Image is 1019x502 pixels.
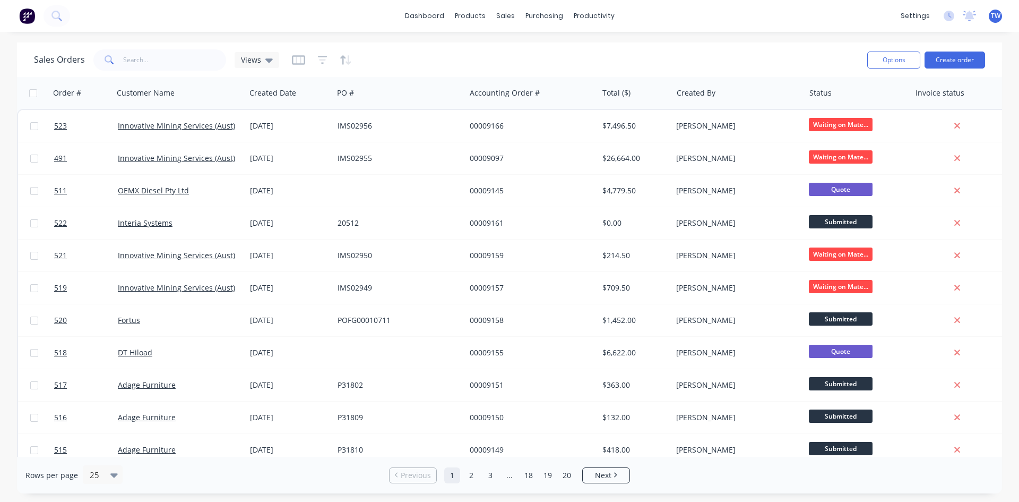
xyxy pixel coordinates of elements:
div: POFG00010711 [338,315,455,326]
a: Page 3 [482,467,498,483]
div: 00009155 [470,347,588,358]
a: Page 19 [540,467,556,483]
div: 00009097 [470,153,588,164]
a: 511 [54,175,118,207]
div: $4,779.50 [602,185,664,196]
div: products [450,8,491,24]
span: Next [595,470,611,481]
div: [PERSON_NAME] [676,283,794,293]
div: [DATE] [250,250,329,261]
div: purchasing [520,8,568,24]
div: $132.00 [602,412,664,423]
input: Search... [123,49,227,71]
div: 00009161 [470,218,588,228]
span: 521 [54,250,67,261]
span: 491 [54,153,67,164]
span: Waiting on Mate... [809,248,873,261]
div: 20512 [338,218,455,228]
a: Innovative Mining Services (Aust) Pty Ltd [118,283,261,293]
div: [DATE] [250,412,329,423]
span: 523 [54,121,67,131]
span: Submitted [809,442,873,455]
div: PO # [337,88,354,98]
div: 00009149 [470,445,588,455]
h1: Sales Orders [34,55,85,65]
div: 00009158 [470,315,588,326]
div: [PERSON_NAME] [676,250,794,261]
div: sales [491,8,520,24]
span: Submitted [809,410,873,423]
span: Previous [401,470,431,481]
a: Innovative Mining Services (Aust) Pty Ltd [118,250,261,260]
a: DT Hiload [118,347,152,358]
div: Customer Name [117,88,175,98]
a: 521 [54,240,118,271]
div: [PERSON_NAME] [676,153,794,164]
div: [DATE] [250,121,329,131]
a: Adage Furniture [118,412,176,422]
div: Created By [677,88,715,98]
div: Accounting Order # [470,88,540,98]
a: 523 [54,110,118,142]
div: $418.00 [602,445,664,455]
a: Fortus [118,315,140,325]
div: 00009150 [470,412,588,423]
div: $363.00 [602,380,664,390]
div: Status [809,88,832,98]
a: Adage Furniture [118,445,176,455]
span: Rows per page [25,470,78,481]
a: Page 20 [559,467,575,483]
a: Jump forward [502,467,517,483]
div: IMS02950 [338,250,455,261]
span: Quote [809,183,873,196]
a: 515 [54,434,118,466]
div: Created Date [249,88,296,98]
div: 00009157 [470,283,588,293]
a: dashboard [400,8,450,24]
div: settings [895,8,935,24]
div: 00009145 [470,185,588,196]
span: Views [241,54,261,65]
a: Page 18 [521,467,537,483]
a: Innovative Mining Services (Aust) Pty Ltd [118,153,261,163]
span: 511 [54,185,67,196]
div: $1,452.00 [602,315,664,326]
div: Order # [53,88,81,98]
div: $0.00 [602,218,664,228]
a: 520 [54,304,118,336]
span: 515 [54,445,67,455]
div: [PERSON_NAME] [676,121,794,131]
a: Adage Furniture [118,380,176,390]
div: [DATE] [250,445,329,455]
a: 519 [54,272,118,304]
div: [PERSON_NAME] [676,380,794,390]
button: Options [867,52,920,69]
div: P31809 [338,412,455,423]
div: [DATE] [250,185,329,196]
div: 00009151 [470,380,588,390]
a: 522 [54,207,118,239]
span: 520 [54,315,67,326]
div: [DATE] [250,218,329,228]
div: P31810 [338,445,455,455]
img: Factory [19,8,35,24]
button: Create order [925,52,985,69]
span: Submitted [809,312,873,326]
div: 00009166 [470,121,588,131]
div: [DATE] [250,347,329,358]
a: Innovative Mining Services (Aust) Pty Ltd [118,121,261,131]
ul: Pagination [385,467,634,483]
a: Previous page [390,470,436,481]
div: 00009159 [470,250,588,261]
div: $26,664.00 [602,153,664,164]
div: $7,496.50 [602,121,664,131]
div: [PERSON_NAME] [676,412,794,423]
span: Waiting on Mate... [809,280,873,293]
a: 517 [54,369,118,401]
div: [DATE] [250,315,329,326]
div: [DATE] [250,153,329,164]
a: Page 2 [463,467,479,483]
div: [DATE] [250,380,329,390]
div: Total ($) [602,88,631,98]
div: IMS02949 [338,283,455,293]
